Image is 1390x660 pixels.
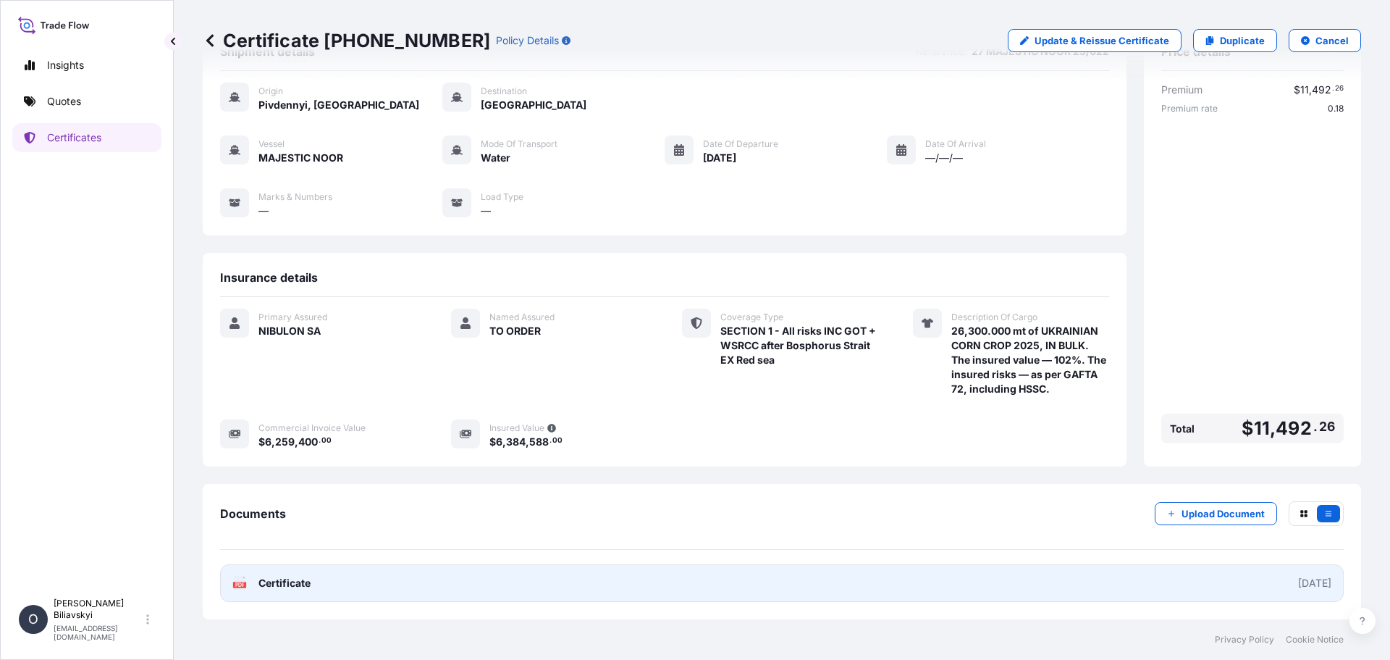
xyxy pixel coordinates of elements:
span: 11 [1254,419,1270,438]
a: PDFCertificate[DATE] [220,564,1344,602]
span: Description Of Cargo [951,312,1037,323]
span: Coverage Type [720,312,783,323]
p: Duplicate [1220,33,1265,48]
span: 400 [298,437,318,447]
span: Destination [481,85,527,97]
span: Water [481,151,510,165]
p: Cancel [1315,33,1349,48]
span: , [526,437,529,447]
p: Certificate [PHONE_NUMBER] [203,29,490,52]
p: [PERSON_NAME] Biliavskyi [54,598,143,621]
span: — [481,204,491,218]
span: 492 [1276,419,1312,438]
span: — [258,204,269,218]
span: 00 [552,438,563,443]
p: Upload Document [1181,506,1265,521]
span: Commercial Invoice Value [258,422,366,434]
a: Duplicate [1193,29,1277,52]
span: $ [489,437,496,447]
span: [DATE] [703,151,736,165]
span: 11 [1300,85,1309,95]
button: Upload Document [1155,502,1277,525]
span: Total [1170,422,1195,436]
span: , [295,437,298,447]
p: Certificates [47,130,101,145]
span: MAJESTIC NOOR [258,151,343,165]
p: Quotes [47,94,81,109]
text: PDF [235,582,245,588]
span: —/—/— [925,151,963,165]
span: SECTION 1 - All risks INC GOT + WSRCC after Bosphorus Strait EX Red sea [720,324,878,367]
span: 26 [1335,86,1344,91]
span: $ [258,437,265,447]
span: NIBULON SA [258,324,321,338]
div: [DATE] [1298,576,1331,590]
span: Premium [1161,83,1202,97]
span: Marks & Numbers [258,191,332,203]
span: 384 [506,437,526,447]
a: Quotes [12,87,161,116]
span: , [271,437,275,447]
span: Vessel [258,138,285,150]
span: Date of Arrival [925,138,986,150]
span: 6 [265,437,271,447]
span: Origin [258,85,283,97]
a: Certificates [12,123,161,152]
span: , [502,437,506,447]
a: Cookie Notice [1286,634,1344,646]
span: Certificate [258,576,311,590]
span: 492 [1312,85,1331,95]
span: 588 [529,437,549,447]
button: Cancel [1289,29,1361,52]
span: . [319,438,321,443]
span: , [1270,419,1276,438]
span: $ [1242,419,1253,438]
p: Update & Reissue Certificate [1035,33,1169,48]
span: TO ORDER [489,324,541,338]
span: Documents [220,506,286,521]
a: Update & Reissue Certificate [1008,29,1181,52]
a: Insights [12,51,161,80]
span: Primary Assured [258,312,327,323]
span: Premium rate [1161,103,1218,114]
span: 259 [275,437,295,447]
p: [EMAIL_ADDRESS][DOMAIN_NAME] [54,624,143,641]
a: Privacy Policy [1215,634,1274,646]
p: Policy Details [496,33,559,48]
span: Pivdennyi, [GEOGRAPHIC_DATA] [258,98,419,112]
span: [GEOGRAPHIC_DATA] [481,98,586,112]
span: Load Type [481,191,523,203]
span: 26 [1319,422,1335,431]
span: 26,300.000 mt of UKRAINIAN CORN CROP 2025, IN BULK. The insured value — 102%. The insured risks —... [951,324,1109,396]
span: O [28,612,38,627]
span: . [1313,422,1318,431]
span: Named Assured [489,312,555,323]
span: . [549,438,552,443]
span: 6 [496,437,502,447]
span: Insurance details [220,270,318,285]
span: Mode of Transport [481,138,557,150]
span: 00 [321,438,332,443]
p: Insights [47,58,84,72]
span: Insured Value [489,422,544,434]
span: , [1309,85,1312,95]
span: . [1332,86,1334,91]
span: $ [1294,85,1300,95]
span: 0.18 [1328,103,1344,114]
span: Date of Departure [703,138,778,150]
